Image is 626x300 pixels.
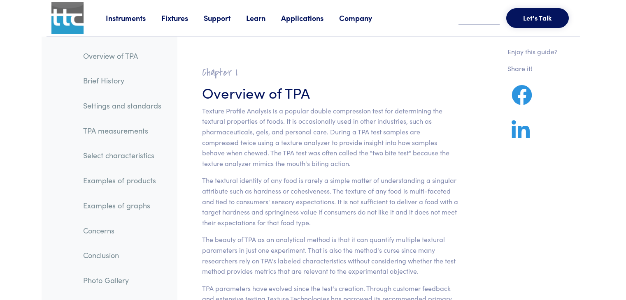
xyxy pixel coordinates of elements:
[202,106,458,169] p: Texture Profile Analysis is a popular double compression test for determining the textural proper...
[77,121,168,140] a: TPA measurements
[281,13,339,23] a: Applications
[202,175,458,228] p: The textural identity of any food is rarely a simple matter of understanding a singular attribute...
[77,96,168,115] a: Settings and standards
[161,13,204,23] a: Fixtures
[77,146,168,165] a: Select characteristics
[77,246,168,265] a: Conclusion
[507,130,534,140] a: Share on LinkedIn
[77,271,168,290] a: Photo Gallery
[506,8,569,28] button: Let's Talk
[77,171,168,190] a: Examples of products
[51,2,84,34] img: ttc_logo_1x1_v1.0.png
[507,46,558,57] p: Enjoy this guide?
[77,221,168,240] a: Concerns
[202,66,458,79] h2: Chapter I
[77,196,168,215] a: Examples of graphs
[77,46,168,65] a: Overview of TPA
[246,13,281,23] a: Learn
[202,234,458,276] p: The beauty of TPA as an analytical method is that it can quantify multiple textural parameters in...
[77,71,168,90] a: Brief History
[204,13,246,23] a: Support
[339,13,388,23] a: Company
[106,13,161,23] a: Instruments
[202,82,458,102] h3: Overview of TPA
[507,63,558,74] p: Share it!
